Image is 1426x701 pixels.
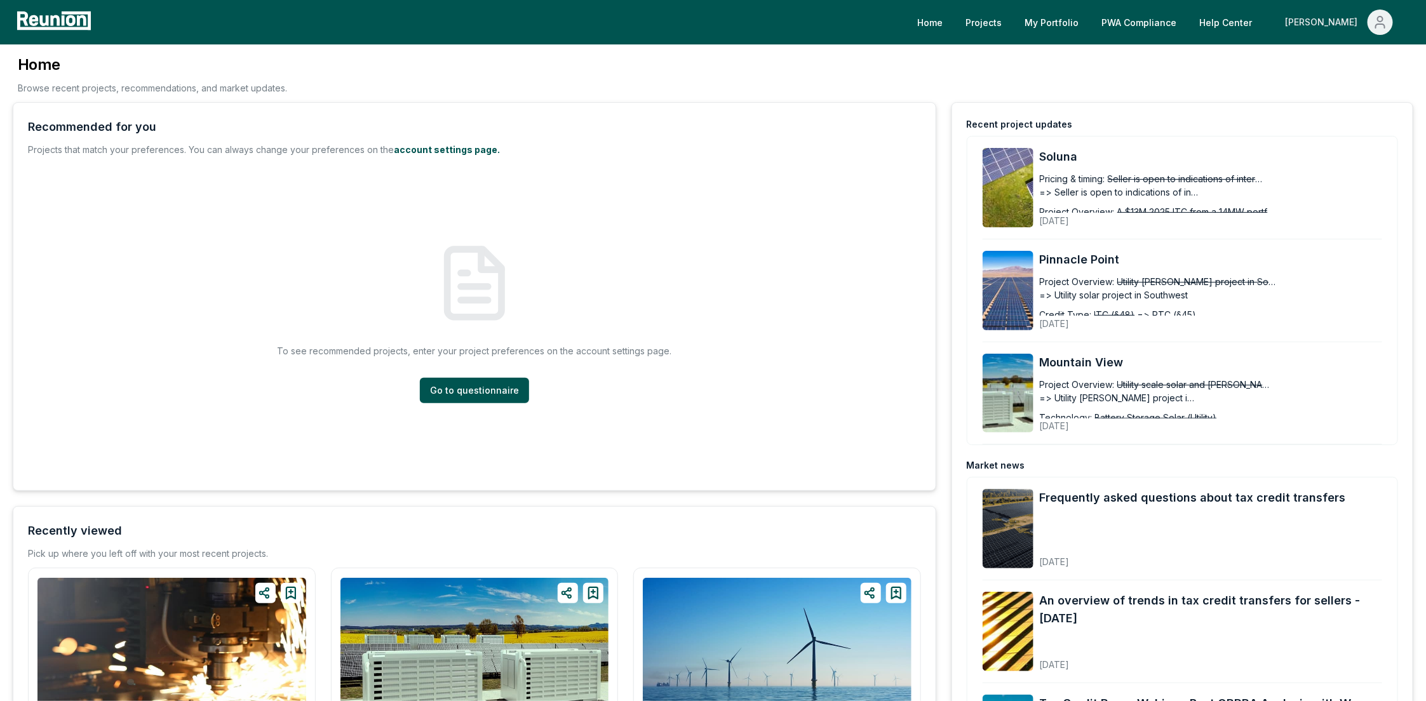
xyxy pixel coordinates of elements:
[1091,10,1187,35] a: PWA Compliance
[1040,185,1199,199] span: => Seller is open to indications of interest.
[1040,649,1382,671] div: [DATE]
[907,10,1413,35] nav: Main
[1275,10,1403,35] button: [PERSON_NAME]
[1108,172,1267,185] span: Seller is open to indications of interest. Seller is open to a contract for purchase of our 2025 ...
[955,10,1012,35] a: Projects
[967,118,1073,131] div: Recent project updates
[28,144,394,155] span: Projects that match your preferences. You can always change your preferences on the
[1040,354,1382,371] a: Mountain View
[1117,275,1276,288] span: Utility [PERSON_NAME] project in Southwest
[1189,10,1262,35] a: Help Center
[1040,172,1105,185] div: Pricing & timing:
[18,55,287,75] h3: Home
[983,251,1033,330] img: Pinnacle Point
[1040,148,1382,166] a: Soluna
[18,81,287,95] p: Browse recent projects, recommendations, and market updates.
[983,354,1033,433] img: Mountain View
[983,148,1033,227] img: Soluna
[983,592,1033,671] img: An overview of trends in tax credit transfers for sellers - September 2025
[1040,592,1382,627] a: An overview of trends in tax credit transfers for sellers - [DATE]
[1014,10,1089,35] a: My Portfolio
[1040,205,1246,227] div: [DATE]
[1040,378,1115,391] div: Project Overview:
[277,344,671,357] p: To see recommended projects, enter your project preferences on the account settings page.
[1040,251,1382,269] a: Pinnacle Point
[967,459,1025,472] div: Market news
[1040,546,1346,568] div: [DATE]
[907,10,953,35] a: Home
[983,489,1033,568] img: Frequently asked questions about tax credit transfers
[1040,308,1246,330] div: [DATE]
[1285,10,1362,35] div: [PERSON_NAME]
[1040,410,1246,432] div: [DATE]
[420,378,529,403] a: Go to questionnaire
[28,118,156,136] div: Recommended for you
[1040,288,1188,302] span: => Utility solar project in Southwest
[28,547,268,560] div: Pick up where you left off with your most recent projects.
[1040,489,1346,507] a: Frequently asked questions about tax credit transfers
[394,144,500,155] a: account settings page.
[28,522,122,540] div: Recently viewed
[1040,391,1199,404] span: => Utility [PERSON_NAME] project in Southwest
[1117,378,1276,391] span: Utility scale solar and [PERSON_NAME] project in Southwest
[1040,275,1115,288] div: Project Overview:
